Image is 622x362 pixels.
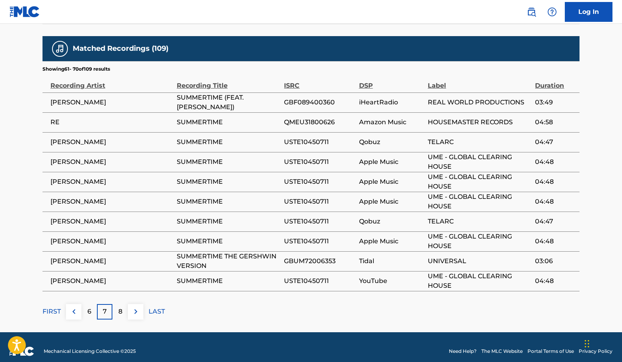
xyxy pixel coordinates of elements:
h5: Matched Recordings (109) [73,44,168,53]
span: SUMMERTIME THE GERSHWIN VERSION [177,252,280,271]
div: Help [544,4,560,20]
span: 03:49 [535,98,576,107]
span: USTE10450711 [284,137,355,147]
span: HOUSEMASTER RECORDS [428,117,531,127]
span: 04:48 [535,157,576,167]
div: Drag [585,332,589,356]
span: UME - GLOBAL CLEARING HOUSE [428,271,531,291]
span: QMEU31800626 [284,117,355,127]
img: logo [10,347,34,356]
a: Portal Terms of Use [527,348,574,355]
span: Amazon Music [359,117,424,127]
a: Log In [565,2,612,22]
span: UME - GLOBAL CLEARING HOUSE [428,172,531,191]
span: UNIVERSAL [428,256,531,266]
span: SUMMERTIME [177,276,280,286]
img: right [131,307,141,316]
span: [PERSON_NAME] [50,157,173,167]
span: [PERSON_NAME] [50,197,173,206]
img: Matched Recordings [55,44,65,54]
span: TELARC [428,217,531,226]
img: help [547,7,557,17]
span: SUMMERTIME (FEAT. [PERSON_NAME]) [177,93,280,112]
a: Need Help? [449,348,477,355]
span: UME - GLOBAL CLEARING HOUSE [428,152,531,171]
span: USTE10450711 [284,177,355,187]
span: SUMMERTIME [177,137,280,147]
iframe: Chat Widget [582,324,622,362]
span: Apple Music [359,197,424,206]
span: Qobuz [359,137,424,147]
span: USTE10450711 [284,157,355,167]
span: [PERSON_NAME] [50,256,173,266]
span: Mechanical Licensing Collective © 2025 [44,348,136,355]
span: 04:48 [535,177,576,187]
span: 04:48 [535,197,576,206]
span: [PERSON_NAME] [50,237,173,246]
span: 04:48 [535,276,576,286]
span: [PERSON_NAME] [50,177,173,187]
span: SUMMERTIME [177,117,280,127]
span: Apple Music [359,237,424,246]
span: [PERSON_NAME] [50,276,173,286]
p: FIRST [42,307,61,316]
a: Privacy Policy [579,348,612,355]
div: Duration [535,73,576,90]
p: Showing 61 - 70 of 109 results [42,65,110,73]
span: GBF089400360 [284,98,355,107]
p: LAST [149,307,165,316]
span: SUMMERTIME [177,197,280,206]
p: 6 [87,307,91,316]
span: TELARC [428,137,531,147]
span: SUMMERTIME [177,217,280,226]
span: YouTube [359,276,424,286]
span: 04:47 [535,217,576,226]
span: 03:06 [535,256,576,266]
span: 04:47 [535,137,576,147]
span: [PERSON_NAME] [50,137,173,147]
span: USTE10450711 [284,276,355,286]
div: Recording Artist [50,73,173,90]
div: Recording Title [177,73,280,90]
div: DSP [359,73,424,90]
span: Tidal [359,256,424,266]
span: [PERSON_NAME] [50,217,173,226]
span: Qobuz [359,217,424,226]
span: SUMMERTIME [177,177,280,187]
img: MLC Logo [10,6,40,17]
span: Apple Music [359,177,424,187]
span: GBUM72006353 [284,256,355,266]
div: ISRC [284,73,355,90]
a: Public Search [523,4,539,20]
span: [PERSON_NAME] [50,98,173,107]
p: 7 [103,307,107,316]
span: USTE10450711 [284,217,355,226]
a: The MLC Website [481,348,523,355]
p: 8 [118,307,122,316]
span: 04:58 [535,117,576,127]
div: Label [428,73,531,90]
img: left [69,307,79,316]
span: USTE10450711 [284,237,355,246]
span: SUMMERTIME [177,237,280,246]
span: iHeartRadio [359,98,424,107]
span: Apple Music [359,157,424,167]
img: search [527,7,536,17]
span: RE [50,117,173,127]
span: SUMMERTIME [177,157,280,167]
span: UME - GLOBAL CLEARING HOUSE [428,232,531,251]
span: 04:48 [535,237,576,246]
span: USTE10450711 [284,197,355,206]
span: UME - GLOBAL CLEARING HOUSE [428,192,531,211]
span: REAL WORLD PRODUCTIONS [428,98,531,107]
